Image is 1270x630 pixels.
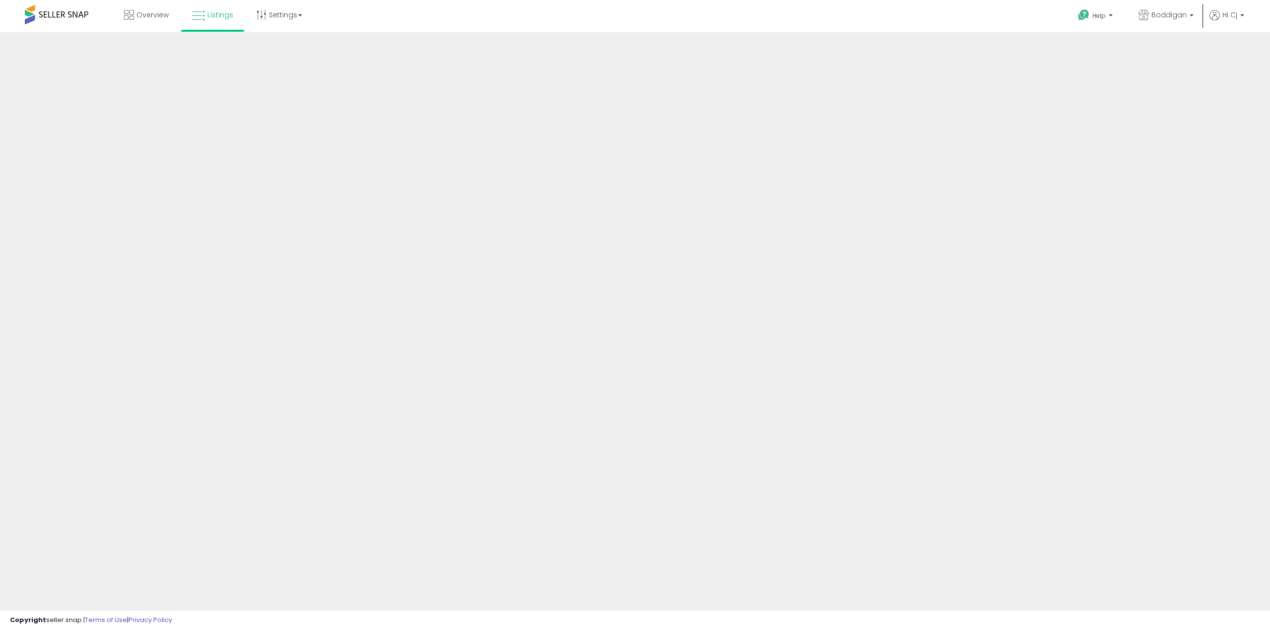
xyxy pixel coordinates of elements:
[1078,9,1090,21] i: Get Help
[1151,10,1187,20] span: Boddigan
[1222,10,1237,20] span: Hi Cj
[207,10,233,20] span: Listings
[1092,11,1106,20] span: Help
[1209,10,1244,32] a: Hi Cj
[1070,1,1123,32] a: Help
[136,10,169,20] span: Overview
